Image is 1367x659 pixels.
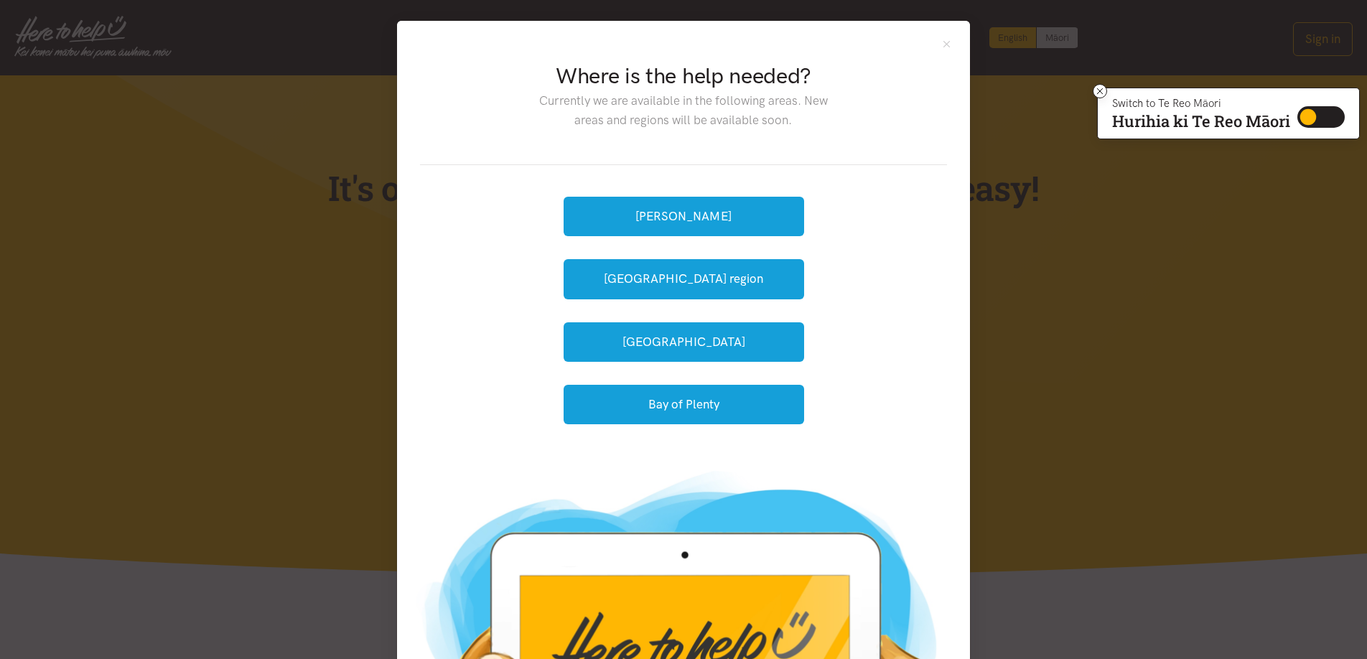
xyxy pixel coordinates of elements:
p: Hurihia ki Te Reo Māori [1112,115,1290,128]
button: [GEOGRAPHIC_DATA] [564,322,804,362]
button: Bay of Plenty [564,385,804,424]
button: [GEOGRAPHIC_DATA] region [564,259,804,299]
h2: Where is the help needed? [528,61,839,91]
p: Currently we are available in the following areas. New areas and regions will be available soon. [528,91,839,130]
button: Close [941,38,953,50]
p: Switch to Te Reo Māori [1112,99,1290,108]
button: [PERSON_NAME] [564,197,804,236]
